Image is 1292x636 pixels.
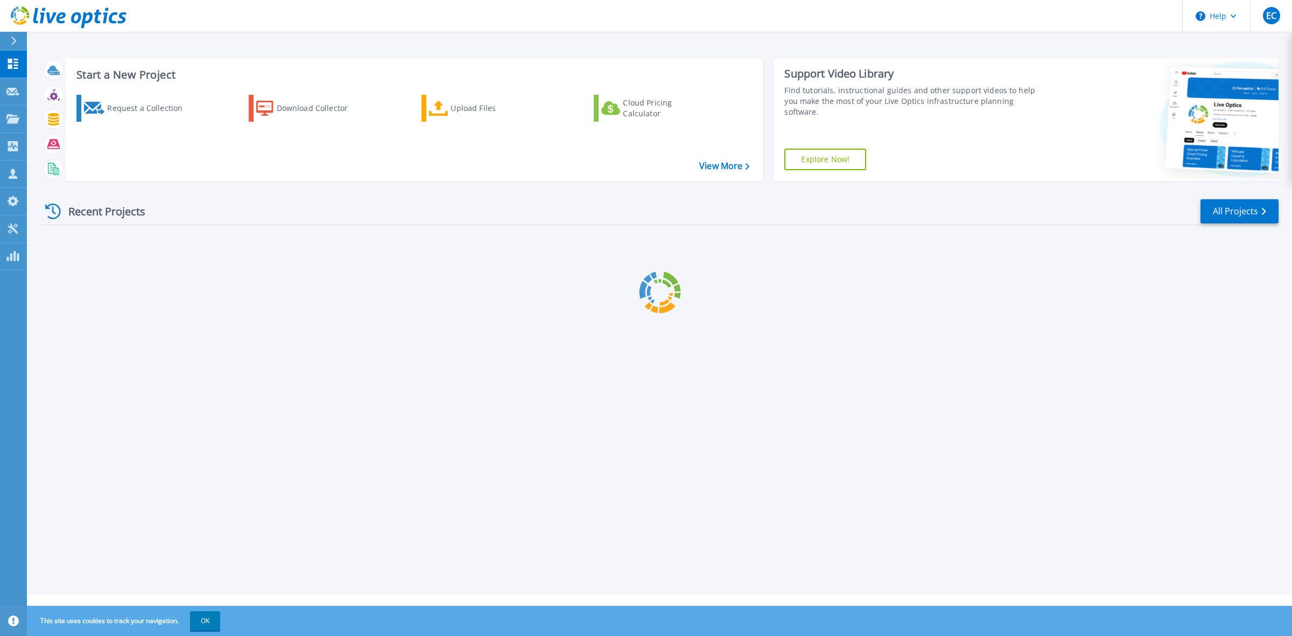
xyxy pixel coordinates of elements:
[699,161,749,171] a: View More
[451,97,537,119] div: Upload Files
[249,95,369,122] a: Download Collector
[30,611,220,631] span: This site uses cookies to track your navigation.
[422,95,542,122] a: Upload Files
[190,611,220,631] button: OK
[1200,199,1279,223] a: All Projects
[623,97,709,119] div: Cloud Pricing Calculator
[1266,11,1276,20] span: EC
[76,95,196,122] a: Request a Collection
[76,69,749,81] h3: Start a New Project
[41,198,160,225] div: Recent Projects
[107,97,193,119] div: Request a Collection
[277,97,363,119] div: Download Collector
[784,149,866,170] a: Explore Now!
[594,95,714,122] a: Cloud Pricing Calculator
[784,67,1044,81] div: Support Video Library
[784,85,1044,117] div: Find tutorials, instructional guides and other support videos to help you make the most of your L...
